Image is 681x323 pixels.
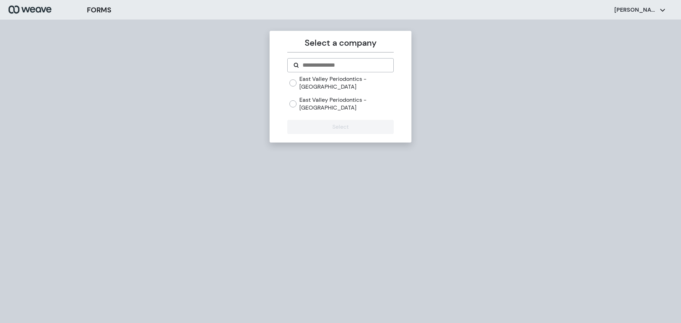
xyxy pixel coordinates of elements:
[87,5,111,15] h3: FORMS
[299,96,393,111] label: East Valley Periodontics - [GEOGRAPHIC_DATA]
[287,37,393,49] p: Select a company
[614,6,657,14] p: [PERSON_NAME]
[302,61,387,69] input: Search
[287,120,393,134] button: Select
[299,75,393,90] label: East Valley Periodontics - [GEOGRAPHIC_DATA]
